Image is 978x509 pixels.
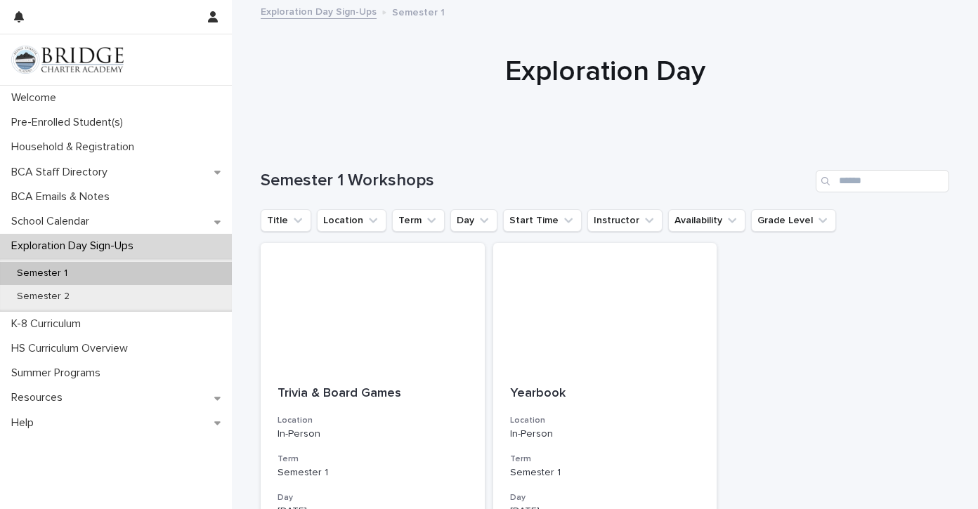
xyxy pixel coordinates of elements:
[278,492,468,503] h3: Day
[392,209,445,232] button: Term
[510,428,700,440] p: In-Person
[6,342,139,355] p: HS Curriculum Overview
[510,454,700,465] h3: Term
[278,467,468,479] p: Semester 1
[587,209,663,232] button: Instructor
[6,116,134,129] p: Pre-Enrolled Student(s)
[261,209,311,232] button: Title
[751,209,836,232] button: Grade Level
[392,4,445,19] p: Semester 1
[6,239,145,253] p: Exploration Day Sign-Ups
[278,428,468,440] p: In-Person
[510,386,700,402] p: Yearbook
[510,467,700,479] p: Semester 1
[261,171,810,191] h1: Semester 1 Workshops
[6,91,67,105] p: Welcome
[6,416,45,430] p: Help
[450,209,497,232] button: Day
[278,454,468,465] h3: Term
[6,317,92,331] p: K-8 Curriculum
[6,140,145,154] p: Household & Registration
[317,209,386,232] button: Location
[503,209,582,232] button: Start Time
[261,3,377,19] a: Exploration Day Sign-Ups
[278,415,468,426] h3: Location
[6,166,119,179] p: BCA Staff Directory
[6,291,81,303] p: Semester 2
[6,215,100,228] p: School Calendar
[510,415,700,426] h3: Location
[6,190,121,204] p: BCA Emails & Notes
[278,386,468,402] p: Trivia & Board Games
[510,492,700,503] h3: Day
[668,209,745,232] button: Availability
[6,366,112,380] p: Summer Programs
[261,55,949,88] h1: Exploration Day
[6,391,74,404] p: Resources
[6,267,79,279] p: Semester 1
[816,170,949,192] input: Search
[11,46,124,74] img: V1C1m3IdTEidaUdm9Hs0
